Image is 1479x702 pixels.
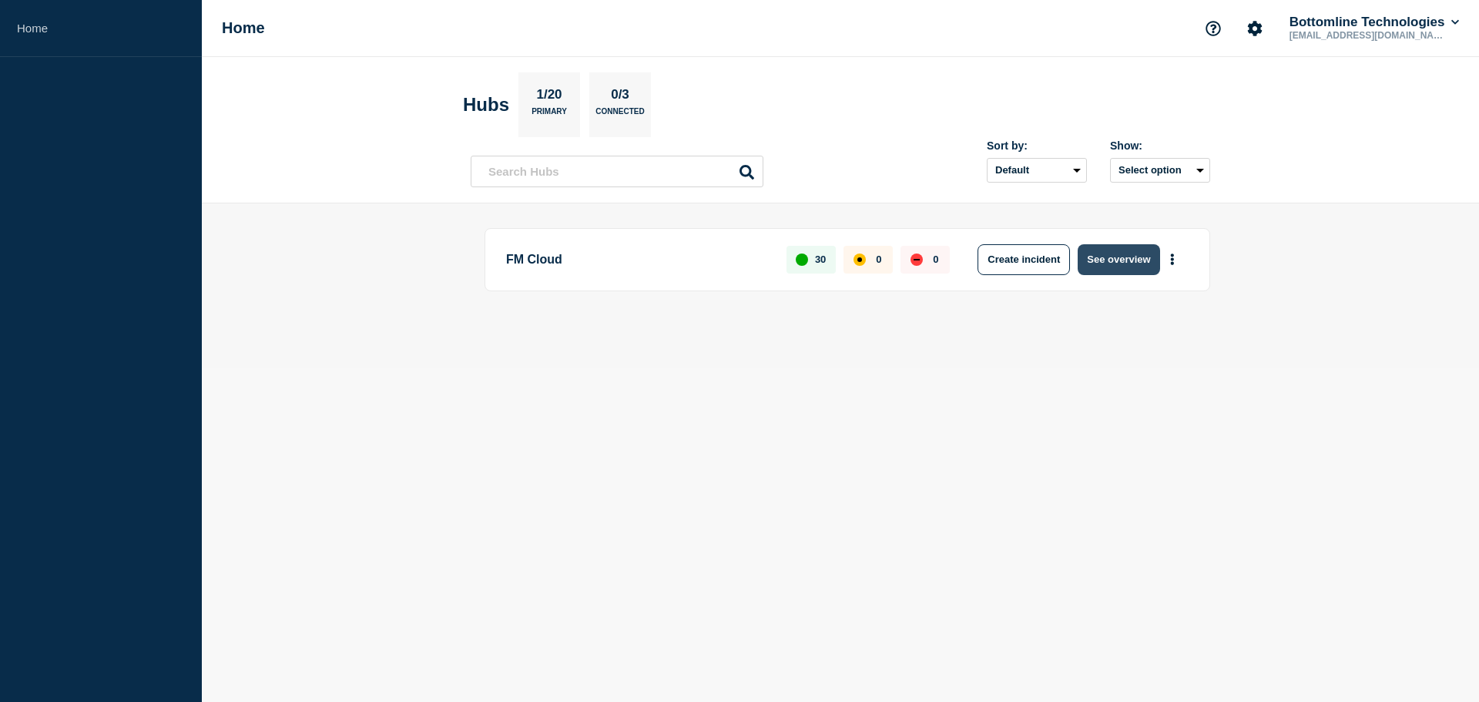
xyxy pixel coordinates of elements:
[605,87,636,107] p: 0/3
[1239,12,1271,45] button: Account settings
[987,139,1087,152] div: Sort by:
[815,254,826,265] p: 30
[1286,30,1447,41] p: [EMAIL_ADDRESS][DOMAIN_NAME]
[987,158,1087,183] select: Sort by
[595,107,644,123] p: Connected
[911,254,923,266] div: down
[854,254,866,266] div: affected
[796,254,808,266] div: up
[471,156,763,187] input: Search Hubs
[978,244,1070,275] button: Create incident
[1197,12,1229,45] button: Support
[1110,139,1210,152] div: Show:
[1162,245,1182,274] button: More actions
[876,254,881,265] p: 0
[222,19,265,37] h1: Home
[1078,244,1159,275] button: See overview
[1286,15,1462,30] button: Bottomline Technologies
[463,94,509,116] h2: Hubs
[531,87,568,107] p: 1/20
[933,254,938,265] p: 0
[532,107,567,123] p: Primary
[506,244,769,275] p: FM Cloud
[1110,158,1210,183] button: Select option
